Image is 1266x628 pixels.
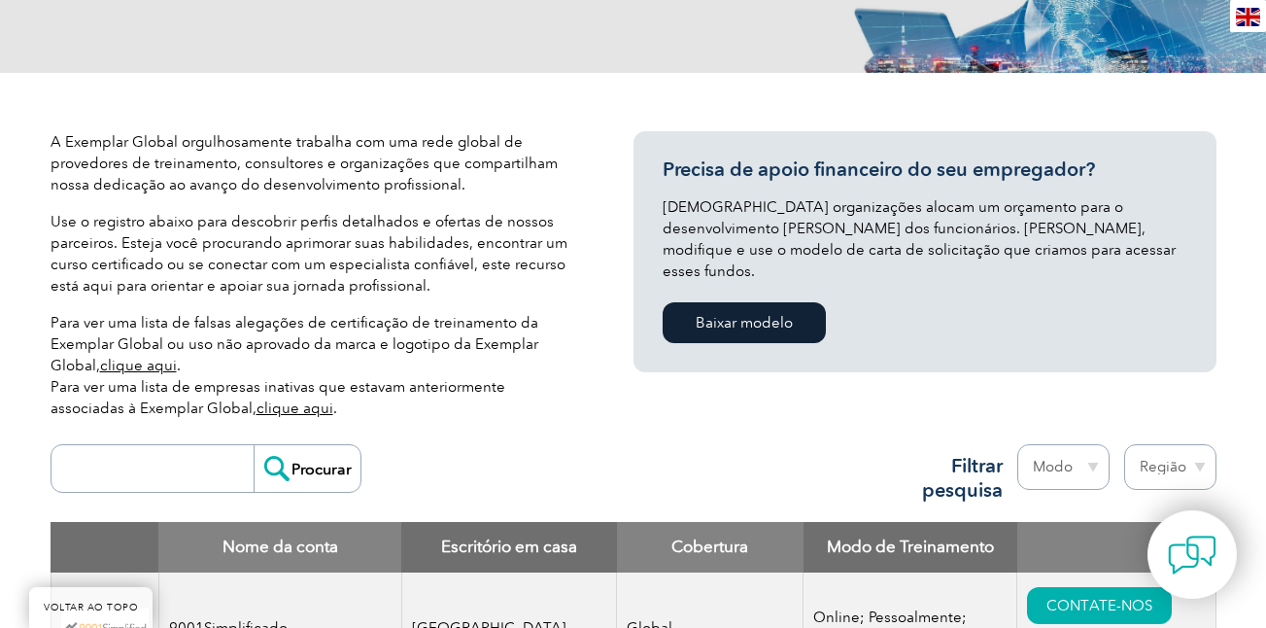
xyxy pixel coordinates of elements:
[1236,8,1260,26] img: en
[401,522,617,573] th: Home Office: ative para classificar a coluna ascendente
[617,522,804,573] th: Cobertura: ative para classificar a coluna crescente
[100,357,177,374] a: clique aqui
[1017,522,1215,573] th: : ativar para classificar a coluna crescente
[663,196,1187,282] p: [DEMOGRAPHIC_DATA] organizações alocam um orçamento para o desenvolvimento [PERSON_NAME] dos func...
[29,587,153,628] a: VOLTAR AO TOPO
[51,131,575,195] p: A Exemplar Global orgulhosamente trabalha com uma rede global de provedores de treinamento, consu...
[257,400,333,417] a: clique aqui
[1027,587,1172,624] a: CONTATE-NOS
[804,522,1017,573] th: Modo de Treinamento: ative para classificar a coluna crescente
[51,211,575,297] p: Use o registro abaixo para descobrir perfis detalhados e ofertas de nossos parceiros. Esteja você...
[51,312,575,419] p: Para ver uma lista de falsas alegações de certificação de treinamento da Exemplar Global ou uso n...
[254,445,360,492] input: Procurar
[158,522,401,573] th: Nome da conta: ative para classificar a coluna decrescente
[881,454,1003,503] h3: Filtrar pesquisa
[1168,531,1216,579] img: contact-chat.png
[663,302,826,343] a: Baixar modelo
[663,157,1187,182] h3: Precisa de apoio financeiro do seu empregador?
